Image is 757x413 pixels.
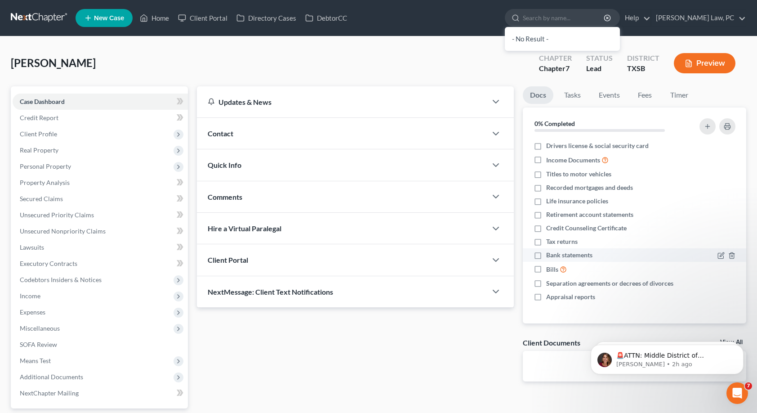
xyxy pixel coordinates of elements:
a: DebtorCC [301,10,352,26]
a: Tasks [557,86,588,104]
a: Timer [663,86,695,104]
span: Comments [208,193,242,201]
span: Drivers license & social security card [546,141,649,150]
div: District [627,53,659,63]
span: Bills [546,265,558,274]
span: Quick Info [208,161,241,169]
span: Hire a Virtual Paralegal [208,224,281,233]
a: Case Dashboard [13,94,188,110]
span: Real Property [20,146,58,154]
span: Case Dashboard [20,98,65,105]
span: Credit Counseling Certificate [546,224,627,233]
iframe: Intercom notifications message [577,326,757,389]
span: Tax returns [546,237,578,246]
span: Life insurance policies [546,197,608,206]
button: Preview [674,53,735,73]
span: 7 [745,382,752,390]
a: Unsecured Nonpriority Claims [13,223,188,239]
div: TXSB [627,63,659,74]
span: Miscellaneous [20,324,60,332]
a: Directory Cases [232,10,301,26]
a: Secured Claims [13,191,188,207]
iframe: Intercom live chat [726,382,748,404]
span: Retirement account statements [546,210,633,219]
span: Means Test [20,357,51,364]
span: Unsecured Priority Claims [20,211,94,219]
a: Unsecured Priority Claims [13,207,188,223]
a: Lawsuits [13,239,188,256]
div: Client Documents [523,338,580,347]
a: Fees [631,86,659,104]
a: Help [620,10,650,26]
span: Bank statements [546,251,592,260]
input: Search by name... [523,9,605,26]
span: NextMessage: Client Text Notifications [208,287,333,296]
span: Personal Property [20,162,71,170]
span: Contact [208,129,233,138]
span: Codebtors Insiders & Notices [20,276,102,283]
span: Additional Documents [20,373,83,381]
span: 7 [566,64,570,72]
span: Appraisal reports [546,292,595,301]
span: SOFA Review [20,341,57,348]
span: NextChapter Mailing [20,389,79,397]
span: Credit Report [20,114,58,121]
div: Chapter [539,63,572,74]
span: [PERSON_NAME] [11,56,96,69]
a: NextChapter Mailing [13,385,188,401]
a: [PERSON_NAME] Law, PC [651,10,746,26]
span: Income Documents [546,156,600,165]
span: Secured Claims [20,195,63,202]
span: Unsecured Nonpriority Claims [20,227,106,235]
div: Chapter [539,53,572,63]
span: Executory Contracts [20,260,77,267]
span: Property Analysis [20,179,70,186]
a: Credit Report [13,110,188,126]
a: Home [135,10,174,26]
a: Executory Contracts [13,256,188,272]
div: Lead [586,63,613,74]
a: Property Analysis [13,175,188,191]
p: No client documents yet. [530,358,739,367]
span: Expenses [20,308,45,316]
span: Titles to motor vehicles [546,170,611,179]
a: SOFA Review [13,337,188,353]
a: Client Portal [174,10,232,26]
div: Updates & News [208,97,476,107]
span: Separation agreements or decrees of divorces [546,279,673,288]
span: New Case [94,15,124,22]
span: Recorded mortgages and deeds [546,183,633,192]
strong: 0% Completed [534,120,575,127]
span: Lawsuits [20,243,44,251]
div: Status [586,53,613,63]
span: Income [20,292,40,300]
a: Docs [523,86,553,104]
a: Events [592,86,627,104]
span: Client Profile [20,130,57,138]
span: Client Portal [208,256,248,264]
div: - No Result - [505,27,620,51]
